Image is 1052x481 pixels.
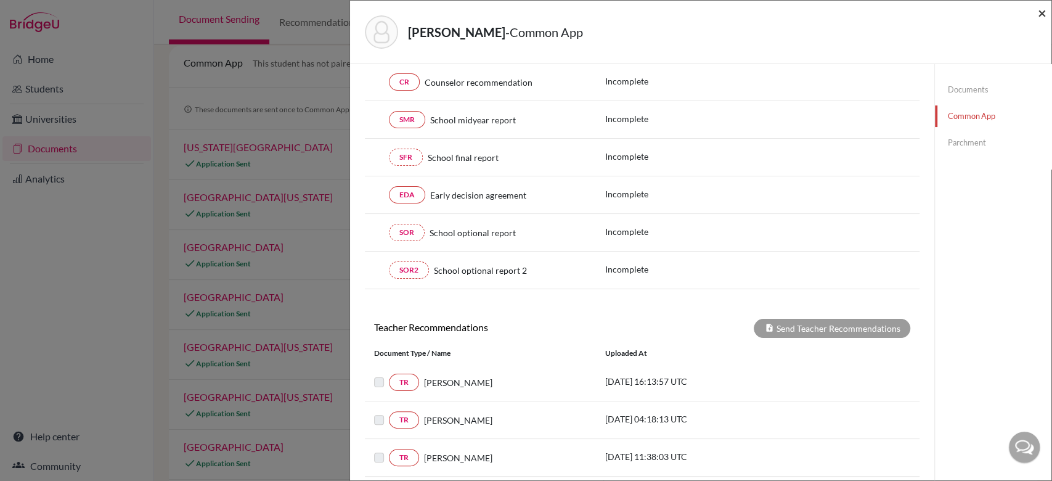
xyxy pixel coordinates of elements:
span: [PERSON_NAME] [424,414,492,427]
a: SOR2 [389,261,429,279]
button: Close [1038,6,1046,20]
a: EDA [389,186,425,203]
span: School optional report [430,226,516,239]
a: SFR [389,149,423,166]
a: SOR [389,224,425,241]
p: [DATE] 11:38:03 UTC [605,450,772,463]
span: [PERSON_NAME] [424,451,492,464]
a: Documents [935,79,1051,101]
a: Parchment [935,132,1051,154]
p: Incomplete [605,75,732,88]
p: Incomplete [605,150,732,163]
p: [DATE] 04:18:13 UTC [605,413,772,425]
span: [PERSON_NAME] [424,376,492,389]
p: Incomplete [605,263,732,276]
span: School optional report 2 [434,264,527,277]
span: School midyear report [430,113,516,126]
a: TR [389,411,419,429]
a: Common App [935,105,1051,127]
span: × [1038,4,1046,22]
p: [DATE] 16:13:57 UTC [605,375,772,388]
span: Counselor recommendation [425,76,532,89]
span: School final report [428,151,499,164]
span: Early decision agreement [430,189,526,202]
p: Incomplete [605,187,732,200]
span: Help [28,9,53,20]
strong: [PERSON_NAME] [408,25,505,39]
p: Incomplete [605,225,732,238]
a: TR [389,374,419,391]
div: Send Teacher Recommendations [754,319,910,338]
a: SMR [389,111,425,128]
div: Document Type / Name [365,348,596,359]
h6: Teacher Recommendations [365,321,642,333]
div: Uploaded at [596,348,781,359]
span: - Common App [505,25,583,39]
p: Incomplete [605,112,732,125]
a: CR [389,73,420,91]
a: TR [389,449,419,466]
